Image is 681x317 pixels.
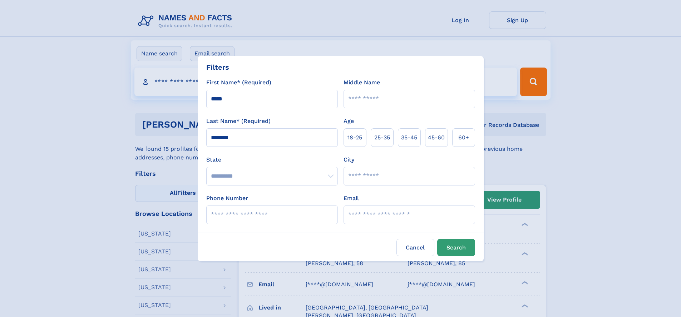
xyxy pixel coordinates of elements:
[344,194,359,203] label: Email
[437,239,475,256] button: Search
[206,78,271,87] label: First Name* (Required)
[206,194,248,203] label: Phone Number
[206,117,271,125] label: Last Name* (Required)
[401,133,417,142] span: 35‑45
[396,239,434,256] label: Cancel
[458,133,469,142] span: 60+
[206,155,338,164] label: State
[428,133,445,142] span: 45‑60
[344,78,380,87] label: Middle Name
[344,155,354,164] label: City
[347,133,362,142] span: 18‑25
[374,133,390,142] span: 25‑35
[344,117,354,125] label: Age
[206,62,229,73] div: Filters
